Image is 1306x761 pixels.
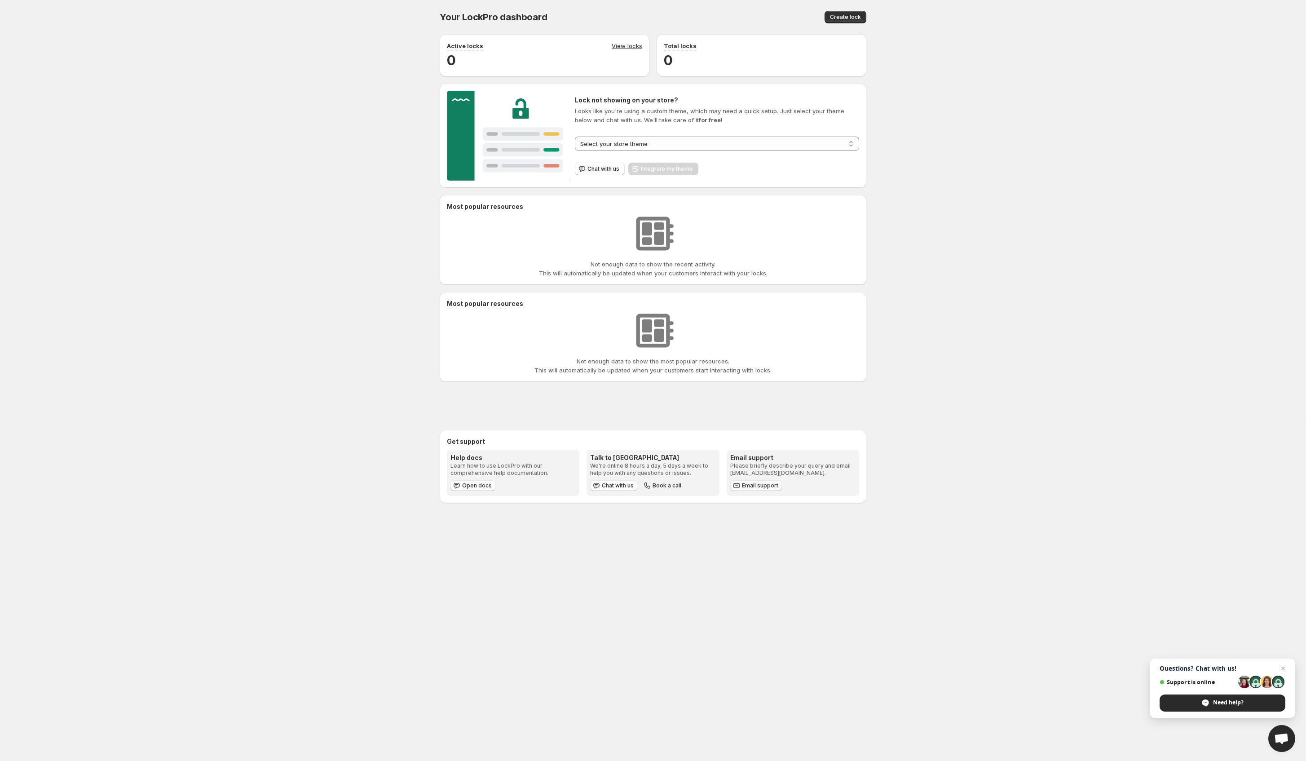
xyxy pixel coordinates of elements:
[450,462,576,477] p: Learn how to use LockPro with our comprehensive help documentation.
[590,480,637,491] button: Chat with us
[447,51,642,69] h2: 0
[447,91,571,181] img: Customer support
[587,165,619,173] span: Chat with us
[590,453,715,462] h3: Talk to [GEOGRAPHIC_DATA]
[450,453,576,462] h3: Help docs
[664,41,697,50] p: Total locks
[830,13,861,21] span: Create lock
[590,462,715,477] p: We're online 8 hours a day, 5 days a week to help you with any questions or issues.
[730,453,856,462] h3: Email support
[612,41,642,51] a: View locks
[1213,699,1244,707] span: Need help?
[450,480,495,491] a: Open docs
[1160,665,1285,672] span: Questions? Chat with us!
[742,482,778,489] span: Email support
[730,462,856,477] p: Please briefly describe your query and email [EMAIL_ADDRESS][DOMAIN_NAME].
[539,260,768,278] p: Not enough data to show the recent activity. This will automatically be updated when your custome...
[447,202,859,211] h2: Most popular resources
[664,51,859,69] h2: 0
[653,482,681,489] span: Book a call
[602,482,634,489] span: Chat with us
[462,482,492,489] span: Open docs
[447,299,859,308] h2: Most popular resources
[575,96,859,105] h2: Lock not showing on your store?
[631,211,675,256] img: No resources found
[447,41,483,50] p: Active locks
[447,437,859,446] h2: Get support
[1268,725,1295,752] a: Open chat
[1160,695,1285,712] span: Need help?
[534,357,772,375] p: Not enough data to show the most popular resources. This will automatically be updated when your ...
[440,12,547,22] span: Your LockPro dashboard
[730,480,782,491] a: Email support
[825,11,866,23] button: Create lock
[699,116,723,124] strong: for free!
[631,308,675,353] img: No resources found
[575,163,625,175] button: Chat with us
[641,480,685,491] button: Book a call
[575,106,859,124] p: Looks like you're using a custom theme, which may need a quick setup. Just select your theme belo...
[1160,679,1235,686] span: Support is online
